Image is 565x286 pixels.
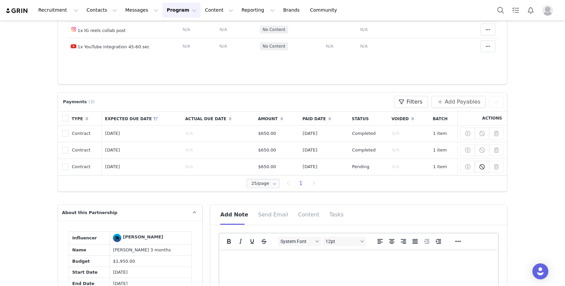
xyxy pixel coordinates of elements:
[220,211,248,218] span: Add Note
[430,158,457,175] td: 1 item
[183,27,190,32] span: N/A
[69,244,110,256] td: Name
[394,96,428,108] button: Filters
[121,3,162,18] button: Messages
[349,125,388,142] td: Completed
[110,267,192,278] td: [DATE]
[83,3,121,18] button: Contacts
[452,237,464,246] button: Reveal or hide additional toolbar items
[163,3,201,18] button: Program
[388,158,430,175] td: N/A
[201,3,237,18] button: Content
[299,142,349,158] td: [DATE]
[430,125,457,142] td: 1 item
[542,5,553,16] img: placeholder-profile.jpg
[34,3,82,18] button: Recruitment
[61,99,98,105] div: Payments
[182,142,255,158] td: N/A
[263,43,285,49] span: No Content
[349,111,388,126] th: Status
[238,3,279,18] button: Reporting
[295,179,307,188] li: 1
[258,164,276,169] span: $650.00
[421,237,432,246] button: Decrease indent
[69,267,110,278] td: Start Date
[299,125,349,142] td: [DATE]
[263,27,285,33] span: No Content
[69,111,102,126] th: Type
[433,237,444,246] button: Increase indent
[182,111,255,126] th: Actual Due Date
[182,158,255,175] td: N/A
[349,142,388,158] td: Completed
[538,5,560,16] button: Profile
[457,111,507,126] th: Actions
[406,98,422,106] span: Filters
[182,125,255,142] td: N/A
[431,96,486,108] button: Add Payables
[281,239,313,244] span: System Font
[69,142,102,158] td: Contract
[323,237,366,246] button: Font sizes
[123,234,163,240] div: [PERSON_NAME]
[102,111,182,126] th: Expected Due Date
[374,237,386,246] button: Align left
[388,111,430,126] th: Voided
[306,3,344,18] a: Community
[220,27,227,32] span: N/A
[220,44,227,49] span: N/A
[102,158,182,175] td: [DATE]
[279,3,305,18] a: Brands
[360,44,368,49] span: N/A
[278,237,321,246] button: Fonts
[398,237,409,246] button: Align right
[71,27,76,32] img: instagram.svg
[66,21,179,38] td: 1x IG reels collab post
[326,44,333,49] span: N/A
[66,38,179,55] td: 1x YouTube integration 45-60 sec
[258,211,288,218] span: Send Email
[110,244,192,256] td: [PERSON_NAME] 3 months
[247,237,258,246] button: Underline
[430,111,457,126] th: Batch
[325,239,358,244] span: 12pt
[113,234,121,242] img: Robbie Sims
[409,237,421,246] button: Justify
[102,125,182,142] td: [DATE]
[386,237,397,246] button: Align center
[255,111,299,126] th: Amount
[113,234,163,242] a: [PERSON_NAME]
[430,142,457,158] td: 1 item
[223,237,235,246] button: Bold
[508,3,523,18] a: Tasks
[388,142,430,158] td: N/A
[299,111,349,126] th: Paid Date
[388,125,430,142] td: N/A
[235,237,246,246] button: Italic
[113,259,135,264] span: $1,950.00
[258,237,270,246] button: Strikethrough
[5,8,29,14] img: grin logo
[360,27,368,32] span: N/A
[258,131,276,136] span: $650.00
[329,211,344,218] span: Tasks
[493,3,508,18] button: Search
[349,158,388,175] td: Pending
[69,125,102,142] td: Contract
[69,231,110,244] td: Influencer
[69,158,102,175] td: Contract
[102,142,182,158] td: [DATE]
[89,99,95,105] span: (3)
[247,179,280,188] input: Select
[258,147,276,152] span: $650.00
[523,3,538,18] button: Notifications
[183,44,190,49] span: N/A
[298,211,319,218] span: Content
[532,263,548,279] div: Open Intercom Messenger
[62,209,117,216] span: About this Partnership
[69,256,110,267] td: Budget
[299,158,349,175] td: [DATE]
